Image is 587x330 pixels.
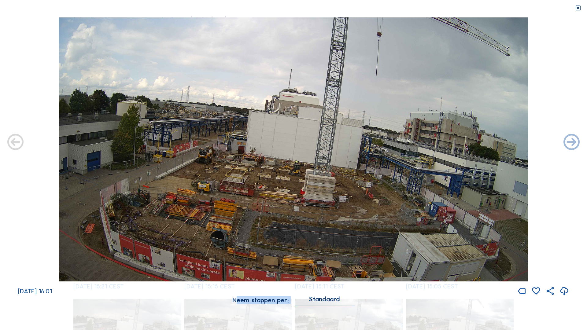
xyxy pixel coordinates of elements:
i: Back [562,133,581,152]
img: Image [59,17,528,281]
div: Standaard [309,296,340,302]
span: [DATE] 16:01 [18,287,52,295]
div: Neem stappen per: [232,297,289,303]
i: Forward [6,133,25,152]
div: Standaard [295,296,355,306]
